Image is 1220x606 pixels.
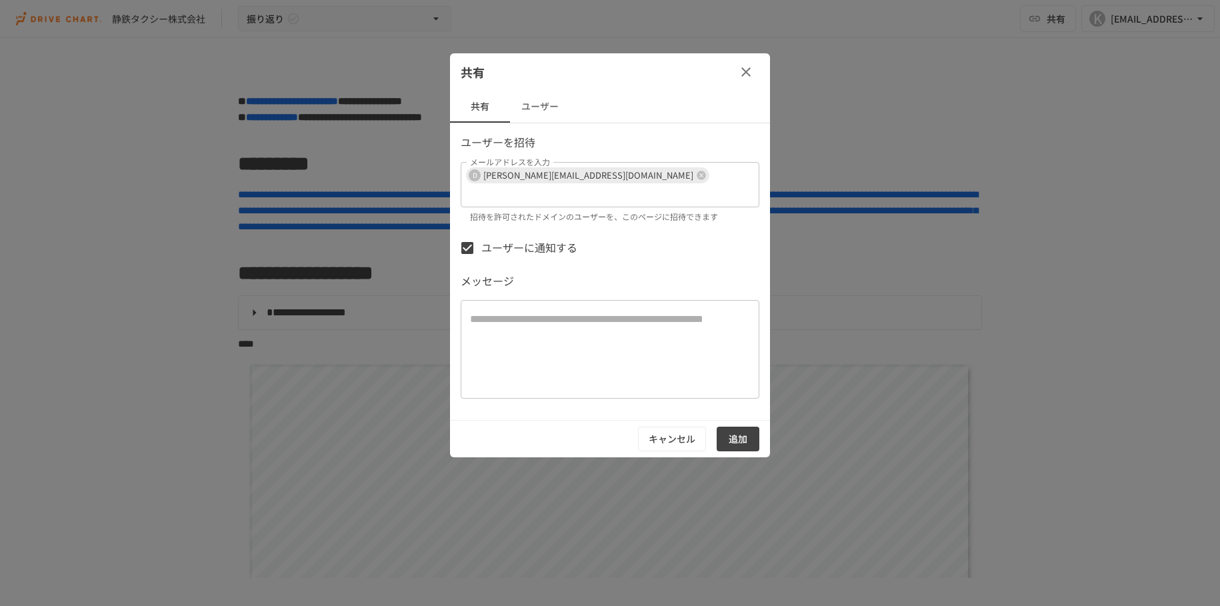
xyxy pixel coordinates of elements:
button: キャンセル [638,427,706,451]
p: メッセージ [461,273,759,290]
span: [PERSON_NAME][EMAIL_ADDRESS][DOMAIN_NAME] [478,167,699,183]
div: 共有 [450,53,770,91]
button: ユーザー [510,91,570,123]
span: ユーザーに通知する [481,239,577,257]
div: D [469,169,481,181]
p: 招待を許可されたドメインのユーザーを、このページに招待できます [470,210,750,223]
p: ユーザーを招待 [461,134,759,151]
div: D[PERSON_NAME][EMAIL_ADDRESS][DOMAIN_NAME] [466,167,709,183]
button: 共有 [450,91,510,123]
button: 追加 [717,427,759,451]
label: メールアドレスを入力 [470,156,550,167]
